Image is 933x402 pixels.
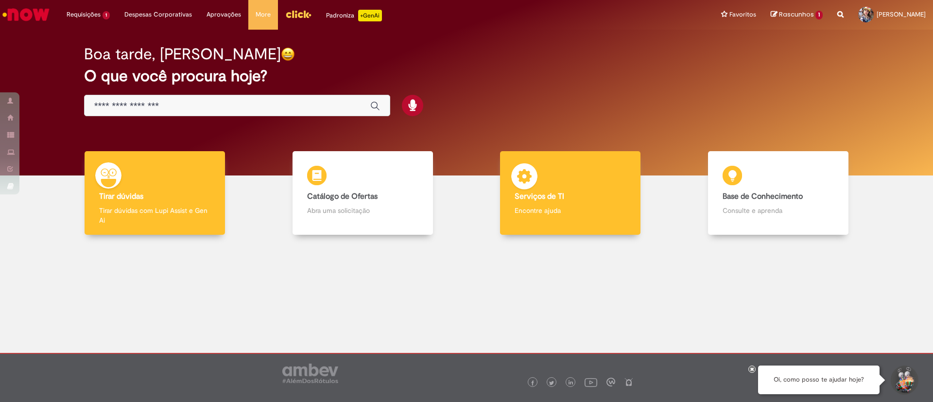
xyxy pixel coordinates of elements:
img: logo_footer_facebook.png [530,381,535,385]
p: Abra uma solicitação [307,206,418,215]
b: Base de Conhecimento [723,192,803,201]
h2: O que você procura hoje? [84,68,849,85]
a: Tirar dúvidas Tirar dúvidas com Lupi Assist e Gen Ai [51,151,259,235]
b: Tirar dúvidas [99,192,143,201]
p: Consulte e aprenda [723,206,834,215]
img: logo_footer_workplace.png [606,378,615,386]
div: Padroniza [326,10,382,21]
button: Iniciar Conversa de Suporte [889,366,918,395]
p: Tirar dúvidas com Lupi Assist e Gen Ai [99,206,210,225]
span: 1 [815,11,823,19]
a: Serviços de TI Encontre ajuda [466,151,674,235]
b: Catálogo de Ofertas [307,192,378,201]
span: Requisições [67,10,101,19]
b: Serviços de TI [515,192,564,201]
span: Favoritos [729,10,756,19]
span: [PERSON_NAME] [877,10,926,18]
span: Rascunhos [779,10,814,19]
h2: Boa tarde, [PERSON_NAME] [84,46,281,63]
a: Catálogo de Ofertas Abra uma solicitação [259,151,467,235]
div: Oi, como posso te ajudar hoje? [758,366,880,394]
span: More [256,10,271,19]
img: ServiceNow [1,5,51,24]
img: logo_footer_twitter.png [549,381,554,385]
span: 1 [103,11,110,19]
img: happy-face.png [281,47,295,61]
img: click_logo_yellow_360x200.png [285,7,311,21]
span: Aprovações [207,10,241,19]
img: logo_footer_ambev_rotulo_gray.png [282,364,338,383]
img: logo_footer_linkedin.png [569,380,573,386]
img: logo_footer_youtube.png [585,376,597,388]
p: +GenAi [358,10,382,21]
p: Encontre ajuda [515,206,626,215]
a: Base de Conhecimento Consulte e aprenda [674,151,882,235]
span: Despesas Corporativas [124,10,192,19]
a: Rascunhos [771,10,823,19]
img: logo_footer_naosei.png [624,378,633,386]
